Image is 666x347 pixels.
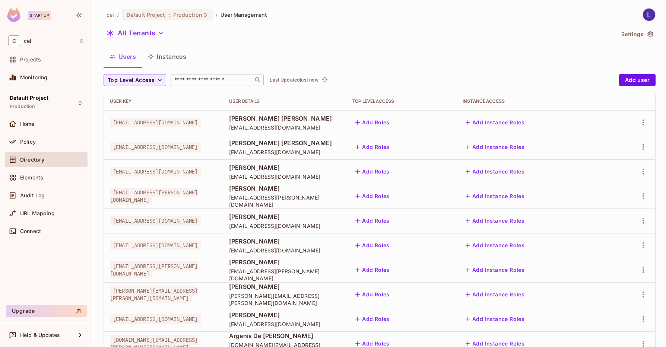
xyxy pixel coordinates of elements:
span: Argenis De [PERSON_NAME] [229,332,340,340]
span: [PERSON_NAME] [PERSON_NAME] [229,114,340,122]
div: Startup [28,11,51,20]
span: [EMAIL_ADDRESS][DOMAIN_NAME] [229,247,340,254]
span: Click to refresh data [318,76,329,85]
span: Policy [20,139,36,145]
span: [PERSON_NAME][EMAIL_ADDRESS][PERSON_NAME][DOMAIN_NAME] [110,286,198,303]
span: Default Project [127,11,165,18]
button: Add user [619,74,656,86]
button: All Tenants [104,27,167,39]
span: [PERSON_NAME] [229,237,340,245]
span: Audit Log [20,192,45,198]
span: Connect [20,228,41,234]
p: Last Updated just now [270,77,318,83]
span: [EMAIL_ADDRESS][DOMAIN_NAME] [229,173,340,180]
button: Add Roles [352,117,393,128]
button: Add Instance Roles [463,117,527,128]
div: User Key [110,98,217,104]
button: Add Instance Roles [463,289,527,300]
button: Add Instance Roles [463,190,527,202]
span: : [168,12,171,18]
span: [EMAIL_ADDRESS][DOMAIN_NAME] [110,167,201,176]
button: Add Roles [352,239,393,251]
li: / [117,11,119,18]
button: Add Instance Roles [463,166,527,178]
span: Production [173,11,202,18]
span: [PERSON_NAME][EMAIL_ADDRESS][PERSON_NAME][DOMAIN_NAME] [229,292,340,306]
span: the active workspace [107,11,114,18]
span: [EMAIL_ADDRESS][DOMAIN_NAME] [110,216,201,226]
span: [EMAIL_ADDRESS][DOMAIN_NAME] [110,314,201,324]
span: C [8,35,20,46]
img: SReyMgAAAABJRU5ErkJggg== [7,8,20,22]
div: Top Level Access [352,98,451,104]
span: [EMAIL_ADDRESS][DOMAIN_NAME] [110,118,201,127]
button: Add Instance Roles [463,313,527,325]
button: refresh [320,76,329,85]
span: Help & Updates [20,332,60,338]
button: Add Roles [352,190,393,202]
span: [EMAIL_ADDRESS][PERSON_NAME][DOMAIN_NAME] [110,188,198,205]
span: [PERSON_NAME] [229,258,340,266]
button: Settings [618,28,656,40]
span: Directory [20,157,44,163]
span: [EMAIL_ADDRESS][DOMAIN_NAME] [110,142,201,152]
span: [EMAIL_ADDRESS][DOMAIN_NAME] [229,124,340,131]
span: [PERSON_NAME] [229,184,340,192]
span: [PERSON_NAME] [229,311,340,319]
span: [PERSON_NAME] [PERSON_NAME] [229,139,340,147]
span: [EMAIL_ADDRESS][DOMAIN_NAME] [229,321,340,328]
button: Add Roles [352,313,393,325]
button: Add Roles [352,289,393,300]
div: Instance Access [463,98,602,104]
span: Monitoring [20,74,48,80]
button: Add Roles [352,141,393,153]
span: [PERSON_NAME] [229,213,340,221]
span: [EMAIL_ADDRESS][DOMAIN_NAME] [229,149,340,156]
span: [EMAIL_ADDRESS][DOMAIN_NAME] [229,222,340,229]
span: [EMAIL_ADDRESS][PERSON_NAME][DOMAIN_NAME] [110,261,198,278]
span: Workspace: cel [24,38,31,44]
button: Add Instance Roles [463,141,527,153]
span: Production [10,104,35,109]
span: Projects [20,57,41,63]
span: Home [20,121,35,127]
button: Add Roles [352,215,393,227]
span: Default Project [10,95,48,101]
button: Add Instance Roles [463,239,527,251]
div: User Details [229,98,340,104]
button: Add Instance Roles [463,215,527,227]
button: Users [104,47,142,66]
span: Top Level Access [108,76,155,85]
span: URL Mapping [20,210,55,216]
span: [PERSON_NAME] [229,163,340,172]
span: [EMAIL_ADDRESS][PERSON_NAME][DOMAIN_NAME] [229,268,340,282]
span: [EMAIL_ADDRESS][PERSON_NAME][DOMAIN_NAME] [229,194,340,208]
button: Top Level Access [104,74,166,86]
img: Luis Lanza [643,9,655,21]
button: Add Instance Roles [463,264,527,276]
button: Add Roles [352,264,393,276]
span: Elements [20,175,43,181]
span: [PERSON_NAME] [229,283,340,291]
li: / [216,11,218,18]
span: refresh [321,76,328,84]
span: [EMAIL_ADDRESS][DOMAIN_NAME] [110,241,201,250]
button: Instances [142,47,192,66]
button: Add Roles [352,166,393,178]
button: Upgrade [6,305,87,317]
span: User Management [221,11,267,18]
